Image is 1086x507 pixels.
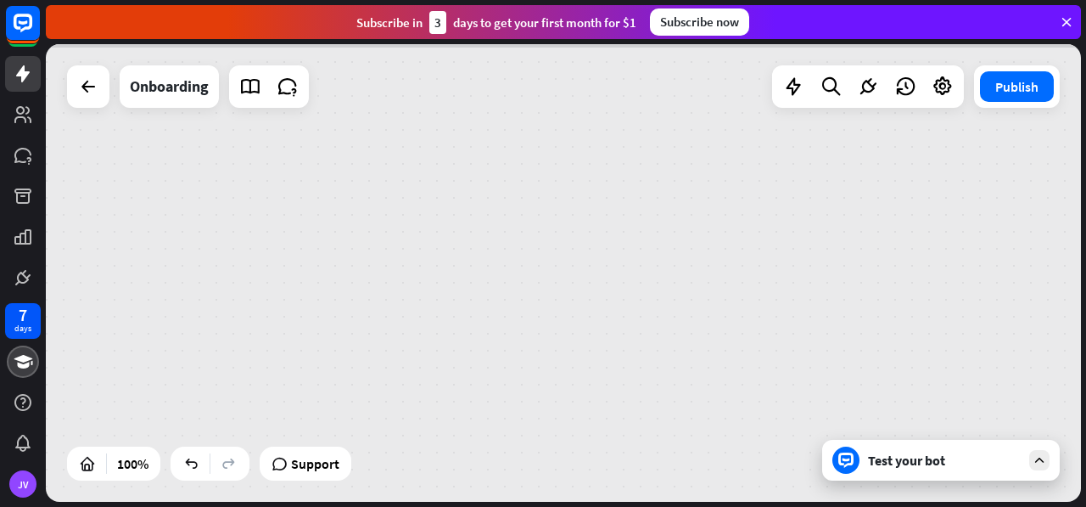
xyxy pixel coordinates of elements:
[650,8,749,36] div: Subscribe now
[5,303,41,339] a: 7 days
[356,11,636,34] div: Subscribe in days to get your first month for $1
[429,11,446,34] div: 3
[14,323,31,335] div: days
[19,307,27,323] div: 7
[9,470,36,498] div: JV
